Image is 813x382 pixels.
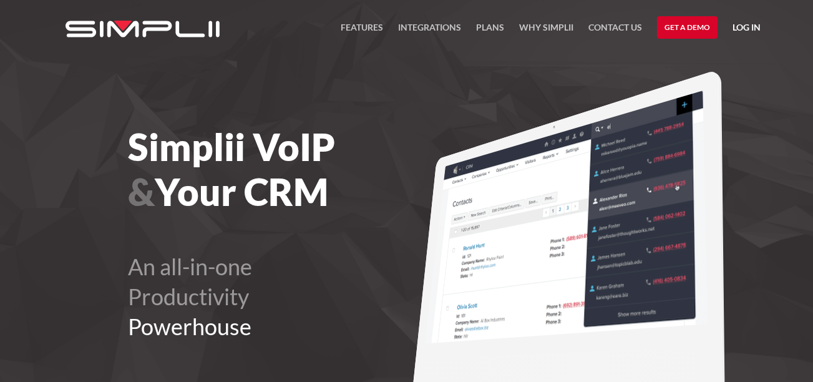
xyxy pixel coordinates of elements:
span: & [128,169,155,214]
h2: An all-in-one Productivity [128,252,475,341]
a: Plans [476,20,504,42]
h1: Simplii VoIP Your CRM [128,124,475,214]
a: Log in [733,20,761,39]
span: Powerhouse [128,313,251,340]
a: Why Simplii [519,20,573,42]
a: Contact US [588,20,642,42]
a: FEATURES [341,20,383,42]
a: Get a Demo [657,16,718,39]
a: Integrations [398,20,461,42]
img: Simplii [66,21,220,37]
